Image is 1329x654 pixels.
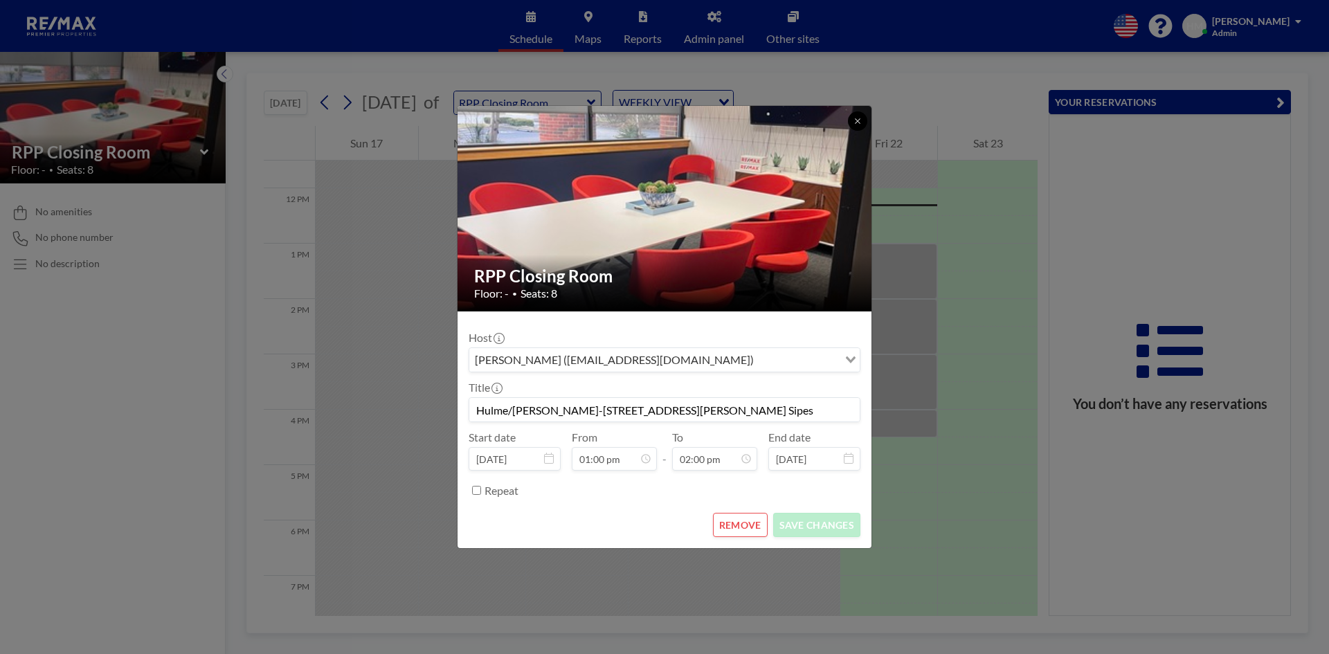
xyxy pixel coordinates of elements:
[474,266,856,287] h2: RPP Closing Room
[572,430,597,444] label: From
[768,430,811,444] label: End date
[469,398,860,421] input: (No title)
[469,348,860,372] div: Search for option
[773,513,860,537] button: SAVE CHANGES
[474,287,509,300] span: Floor: -
[662,435,667,466] span: -
[485,484,518,498] label: Repeat
[672,430,683,444] label: To
[713,513,768,537] button: REMOVE
[512,289,517,299] span: •
[472,351,757,369] span: [PERSON_NAME] ([EMAIL_ADDRESS][DOMAIN_NAME])
[758,351,837,369] input: Search for option
[469,430,516,444] label: Start date
[521,287,557,300] span: Seats: 8
[469,381,501,394] label: Title
[469,331,503,345] label: Host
